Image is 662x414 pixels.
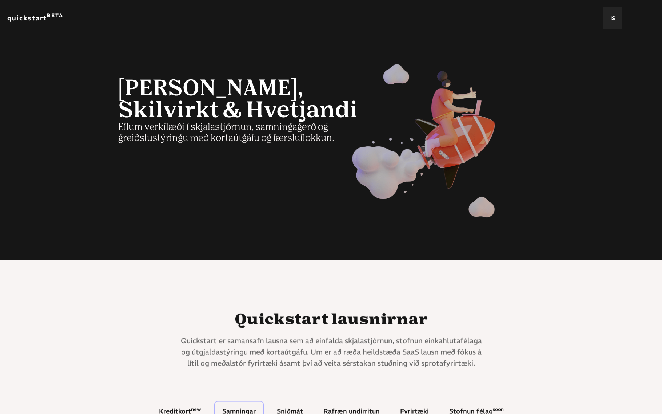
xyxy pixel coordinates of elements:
[118,78,374,144] div: Eflum verkflæði í skjalastjórnun, samningagerð og greiðslustýringu með kortaútgáfu og færsluflokkun.
[196,312,466,329] h2: Quickstart lausnirnar
[179,335,484,369] div: Quickstart er samansafn lausna sem að einfalda skjalastjórnun, stofnun einkahlutafélaga og útgjal...
[223,100,358,122] strong: & Hvetjandi
[118,78,304,122] strong: [PERSON_NAME], Skilvirkt
[191,406,201,413] sup: new
[603,7,622,29] div: is
[7,15,47,22] a: quickstart
[492,406,503,413] sup: soon
[610,15,615,22] a: is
